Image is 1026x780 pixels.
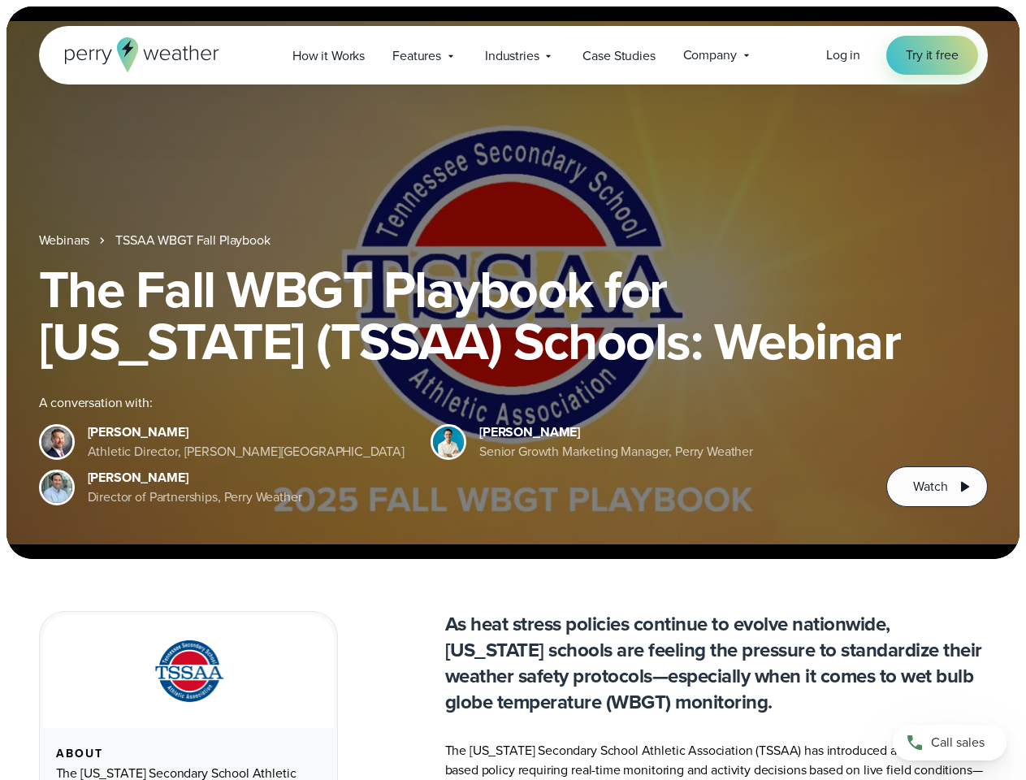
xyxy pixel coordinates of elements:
[39,393,861,413] div: A conversation with:
[433,427,464,457] img: Spencer Patton, Perry Weather
[88,442,405,461] div: Athletic Director, [PERSON_NAME][GEOGRAPHIC_DATA]
[906,45,958,65] span: Try it free
[683,45,737,65] span: Company
[39,231,90,250] a: Webinars
[88,487,302,507] div: Director of Partnerships, Perry Weather
[39,231,988,250] nav: Breadcrumb
[41,427,72,457] img: Brian Wyatt
[826,45,860,64] span: Log in
[931,733,985,752] span: Call sales
[893,725,1007,760] a: Call sales
[392,46,441,66] span: Features
[41,472,72,503] img: Jeff Wood
[292,46,365,66] span: How it Works
[56,747,321,760] div: About
[115,231,270,250] a: TSSAA WBGT Fall Playbook
[88,422,405,442] div: [PERSON_NAME]
[134,635,243,708] img: TSSAA-Tennessee-Secondary-School-Athletic-Association.svg
[88,468,302,487] div: [PERSON_NAME]
[479,442,753,461] div: Senior Growth Marketing Manager, Perry Weather
[826,45,860,65] a: Log in
[39,263,988,367] h1: The Fall WBGT Playbook for [US_STATE] (TSSAA) Schools: Webinar
[886,466,987,507] button: Watch
[886,36,977,75] a: Try it free
[445,611,988,715] p: As heat stress policies continue to evolve nationwide, [US_STATE] schools are feeling the pressur...
[279,39,379,72] a: How it Works
[913,477,947,496] span: Watch
[479,422,753,442] div: [PERSON_NAME]
[582,46,655,66] span: Case Studies
[485,46,539,66] span: Industries
[569,39,669,72] a: Case Studies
